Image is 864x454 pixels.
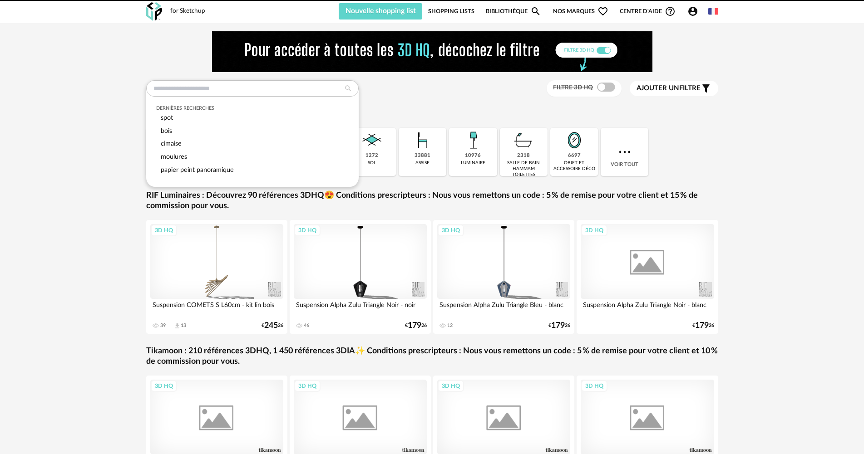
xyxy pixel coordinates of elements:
div: 33881 [415,152,430,159]
div: luminaire [461,160,485,166]
div: 6697 [568,152,581,159]
div: 13 [181,322,186,329]
button: Ajouter unfiltre Filter icon [630,81,718,96]
span: cimaise [161,140,182,147]
span: 179 [408,322,421,329]
div: 46 [304,322,309,329]
div: 3D HQ [294,380,321,392]
span: Download icon [174,322,181,329]
div: Suspension Alpha Zulu Triangle Noir - blanc [581,299,714,317]
img: OXP [146,2,162,21]
span: Help Circle Outline icon [665,6,676,17]
div: € 26 [692,322,714,329]
div: salle de bain hammam toilettes [503,160,545,178]
div: € 26 [262,322,283,329]
span: Magnify icon [530,6,541,17]
div: 2318 [517,152,530,159]
img: fr [708,6,718,16]
div: € 26 [548,322,570,329]
span: 179 [551,322,565,329]
span: Centre d'aideHelp Circle Outline icon [620,6,676,17]
a: Tikamoon : 210 références 3DHQ, 1 450 références 3DIA✨ Conditions prescripteurs : Nous vous remet... [146,346,718,367]
span: Filtre 3D HQ [553,84,593,91]
div: Suspension Alpha Zulu Triangle Bleu - blanc [437,299,571,317]
div: Suspension Alpha Zulu Triangle Noir - noir [294,299,427,317]
div: assise [415,160,430,166]
div: 3D HQ [438,380,464,392]
img: Salle%20de%20bain.png [511,128,536,152]
span: spot [161,114,173,121]
span: Nos marques [553,3,608,20]
span: 245 [264,322,278,329]
div: for Sketchup [170,7,205,15]
img: Assise.png [410,128,435,152]
div: 3D HQ [581,225,607,236]
span: Account Circle icon [687,6,702,17]
img: Luminaire.png [461,128,485,152]
div: 1272 [365,152,378,159]
div: 39 [160,322,166,329]
div: 3D HQ [581,380,607,392]
div: Voir tout [601,128,648,176]
span: moulures [161,153,187,160]
span: filtre [637,84,701,93]
span: 179 [695,322,709,329]
div: 3D HQ [438,225,464,236]
div: Suspension COMETS S L60cm - kit lin bois [150,299,284,317]
span: papier peint panoramique [161,166,234,173]
img: Miroir.png [562,128,587,152]
div: € 26 [405,322,427,329]
div: 12 [447,322,453,329]
div: 3D HQ [151,380,177,392]
span: Nouvelle shopping list [346,7,416,15]
div: Dernières recherches [156,105,348,112]
div: objet et accessoire déco [553,160,595,172]
span: Account Circle icon [687,6,698,17]
div: 10976 [465,152,481,159]
span: Ajouter un [637,85,679,92]
a: BibliothèqueMagnify icon [486,3,541,20]
div: sol [368,160,376,166]
a: RIF Luminaires : Découvrez 90 références 3DHQ😍 Conditions prescripteurs : Nous vous remettons un ... [146,190,718,212]
span: bois [161,127,172,134]
a: 3D HQ Suspension Alpha Zulu Triangle Noir - blanc €17926 [577,220,718,334]
img: FILTRE%20HQ%20NEW_V1%20(4).gif [212,31,652,72]
a: 3D HQ Suspension Alpha Zulu Triangle Bleu - blanc 12 €17926 [433,220,575,334]
a: 3D HQ Suspension COMETS S L60cm - kit lin bois 39 Download icon 13 €24526 [146,220,288,334]
span: Filter icon [701,83,711,94]
button: Nouvelle shopping list [339,3,423,20]
img: Sol.png [360,128,384,152]
div: 3D HQ [151,225,177,236]
a: Shopping Lists [428,3,474,20]
span: Heart Outline icon [597,6,608,17]
div: 3D HQ [294,225,321,236]
img: more.7b13dc1.svg [617,144,633,160]
a: 3D HQ Suspension Alpha Zulu Triangle Noir - noir 46 €17926 [290,220,431,334]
